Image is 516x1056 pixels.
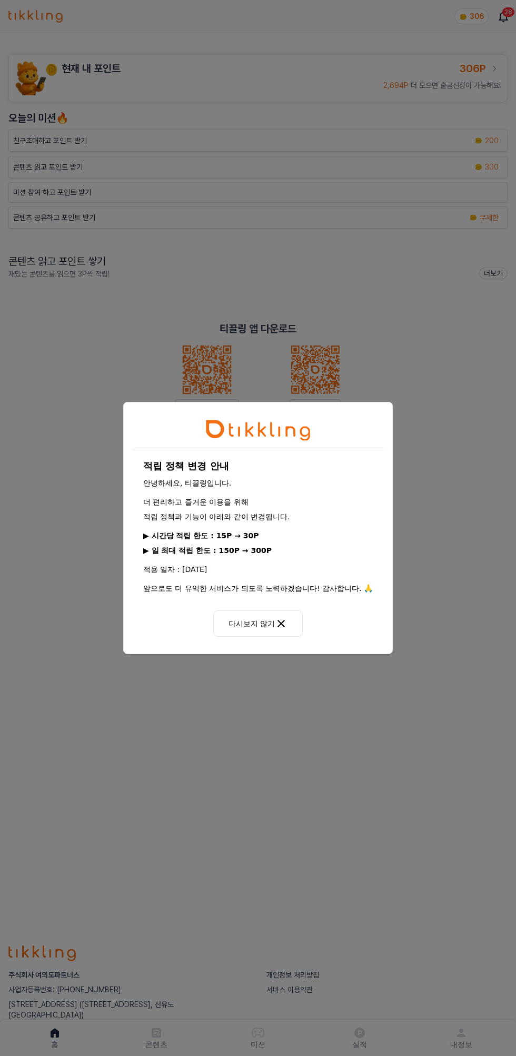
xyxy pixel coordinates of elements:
[143,545,373,556] p: ▶ 일 최대 적립 한도 : 150P → 300P
[143,478,373,488] p: 안녕하세요, 티끌링입니다.
[143,497,373,507] p: 더 편리하고 즐거운 이용을 위해
[213,610,303,637] button: 다시보지 않기
[143,564,373,575] p: 적용 일자 : [DATE]
[205,419,311,441] img: tikkling_character
[143,530,373,541] p: ▶ 시간당 적립 한도 : 15P → 30P
[143,511,373,522] p: 적립 정책과 기능이 아래와 같이 변경됩니다.
[143,583,373,594] p: 앞으로도 더 유익한 서비스가 되도록 노력하겠습니다! 감사합니다. 🙏
[143,459,373,473] h1: 적립 정책 변경 안내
